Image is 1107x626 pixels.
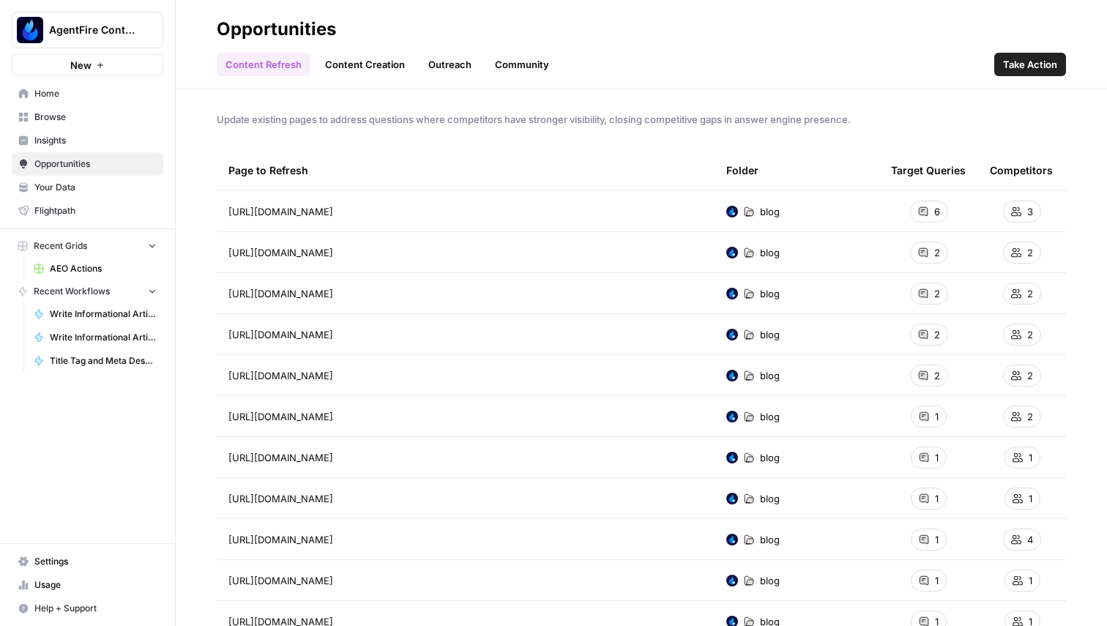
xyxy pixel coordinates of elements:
[228,409,333,424] span: [URL][DOMAIN_NAME]
[34,204,157,217] span: Flightpath
[994,53,1066,76] button: Take Action
[316,53,414,76] a: Content Creation
[17,17,43,43] img: AgentFire Content Logo
[726,370,738,381] img: h4m6w3cyvv20zzcla9zqwhp7wgru
[1027,286,1033,301] span: 2
[228,286,333,301] span: [URL][DOMAIN_NAME]
[486,53,558,76] a: Community
[934,368,940,383] span: 2
[12,54,163,76] button: New
[760,286,780,301] span: blog
[228,532,333,547] span: [URL][DOMAIN_NAME]
[228,204,333,219] span: [URL][DOMAIN_NAME]
[1029,573,1032,588] span: 1
[760,409,780,424] span: blog
[726,493,738,504] img: h4m6w3cyvv20zzcla9zqwhp7wgru
[760,491,780,506] span: blog
[891,150,966,190] div: Target Queries
[34,87,157,100] span: Home
[726,411,738,422] img: h4m6w3cyvv20zzcla9zqwhp7wgru
[760,450,780,465] span: blog
[228,368,333,383] span: [URL][DOMAIN_NAME]
[1003,57,1057,72] span: Take Action
[228,573,333,588] span: [URL][DOMAIN_NAME]
[12,573,163,597] a: Usage
[726,288,738,299] img: h4m6w3cyvv20zzcla9zqwhp7wgru
[50,354,157,368] span: Title Tag and Meta Description
[12,12,163,48] button: Workspace: AgentFire Content
[50,331,157,344] span: Write Informational Article Outline
[934,245,940,260] span: 2
[935,573,939,588] span: 1
[934,327,940,342] span: 2
[34,555,157,568] span: Settings
[1029,491,1032,506] span: 1
[27,257,163,280] a: AEO Actions
[217,112,1066,127] span: Update existing pages to address questions where competitors have stronger visibility, closing co...
[12,176,163,199] a: Your Data
[12,597,163,620] button: Help + Support
[12,280,163,302] button: Recent Workflows
[726,575,738,586] img: h4m6w3cyvv20zzcla9zqwhp7wgru
[726,150,758,190] div: Folder
[27,302,163,326] a: Write Informational Article Body
[760,204,780,219] span: blog
[50,308,157,321] span: Write Informational Article Body
[34,578,157,592] span: Usage
[12,152,163,176] a: Opportunities
[12,235,163,257] button: Recent Grids
[935,450,939,465] span: 1
[1027,327,1033,342] span: 2
[228,150,703,190] div: Page to Refresh
[760,368,780,383] span: blog
[990,150,1053,190] div: Competitors
[12,105,163,129] a: Browse
[420,53,480,76] a: Outreach
[726,452,738,463] img: h4m6w3cyvv20zzcla9zqwhp7wgru
[228,245,333,260] span: [URL][DOMAIN_NAME]
[34,285,110,298] span: Recent Workflows
[934,286,940,301] span: 2
[228,450,333,465] span: [URL][DOMAIN_NAME]
[1027,368,1033,383] span: 2
[12,129,163,152] a: Insights
[934,204,940,219] span: 6
[217,53,310,76] a: Content Refresh
[935,409,939,424] span: 1
[1027,204,1033,219] span: 3
[27,349,163,373] a: Title Tag and Meta Description
[726,206,738,217] img: h4m6w3cyvv20zzcla9zqwhp7wgru
[760,573,780,588] span: blog
[217,18,336,41] div: Opportunities
[34,602,157,615] span: Help + Support
[1027,409,1033,424] span: 2
[228,327,333,342] span: [URL][DOMAIN_NAME]
[1029,450,1032,465] span: 1
[935,491,939,506] span: 1
[34,181,157,194] span: Your Data
[760,327,780,342] span: blog
[726,329,738,340] img: h4m6w3cyvv20zzcla9zqwhp7wgru
[34,134,157,147] span: Insights
[760,245,780,260] span: blog
[50,262,157,275] span: AEO Actions
[27,326,163,349] a: Write Informational Article Outline
[760,532,780,547] span: blog
[228,491,333,506] span: [URL][DOMAIN_NAME]
[1027,532,1033,547] span: 4
[12,82,163,105] a: Home
[1027,245,1033,260] span: 2
[34,239,87,253] span: Recent Grids
[12,199,163,223] a: Flightpath
[49,23,138,37] span: AgentFire Content
[935,532,939,547] span: 1
[726,247,738,258] img: h4m6w3cyvv20zzcla9zqwhp7wgru
[34,111,157,124] span: Browse
[70,58,92,72] span: New
[34,157,157,171] span: Opportunities
[12,550,163,573] a: Settings
[726,534,738,545] img: h4m6w3cyvv20zzcla9zqwhp7wgru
